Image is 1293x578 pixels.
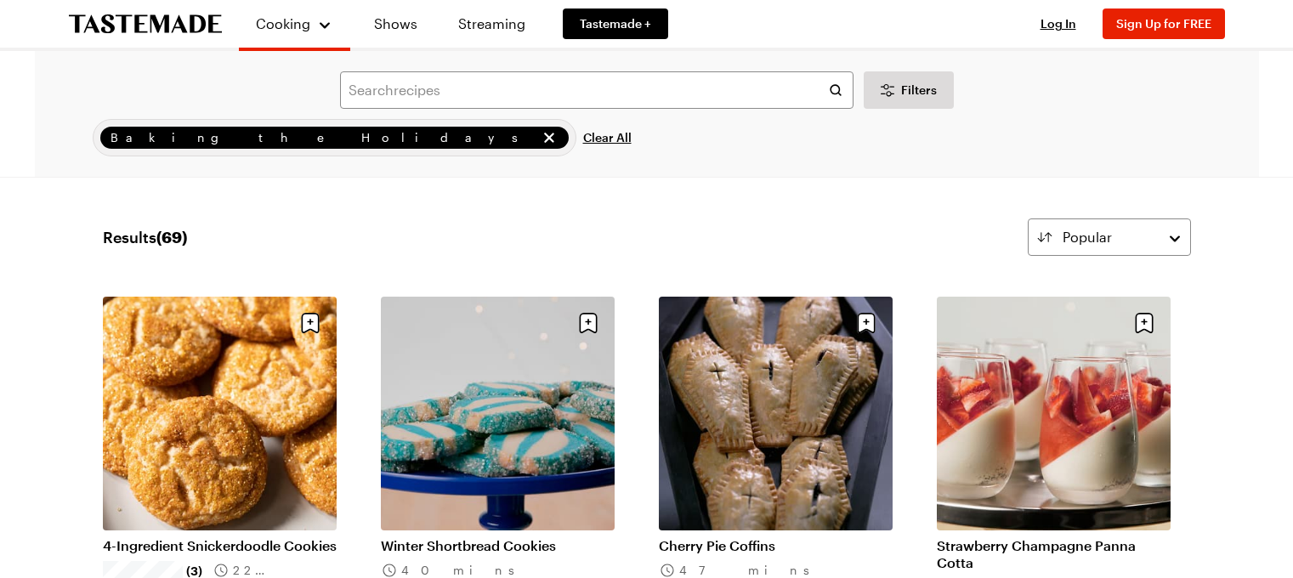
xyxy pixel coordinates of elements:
[850,307,882,339] button: Save recipe
[583,129,632,146] span: Clear All
[103,225,187,249] span: Results
[572,307,604,339] button: Save recipe
[540,128,559,147] button: remove Baking the Holidays
[103,537,337,554] a: 4-Ingredient Snickerdoodle Cookies
[563,8,668,39] a: Tastemade +
[1028,218,1191,256] button: Popular
[901,82,937,99] span: Filters
[256,7,333,41] button: Cooking
[659,537,893,554] a: Cherry Pie Coffins
[1128,307,1160,339] button: Save recipe
[381,537,615,554] a: Winter Shortbread Cookies
[156,228,187,246] span: ( 69 )
[937,537,1171,571] a: Strawberry Champagne Panna Cotta
[256,15,310,31] span: Cooking
[69,14,222,34] a: To Tastemade Home Page
[1041,16,1076,31] span: Log In
[1024,15,1092,32] button: Log In
[864,71,954,109] button: Desktop filters
[111,128,536,147] span: Baking the Holidays
[583,119,632,156] button: Clear All
[294,307,326,339] button: Save recipe
[1063,227,1112,247] span: Popular
[1103,8,1225,39] button: Sign Up for FREE
[1116,16,1211,31] span: Sign Up for FREE
[580,15,651,32] span: Tastemade +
